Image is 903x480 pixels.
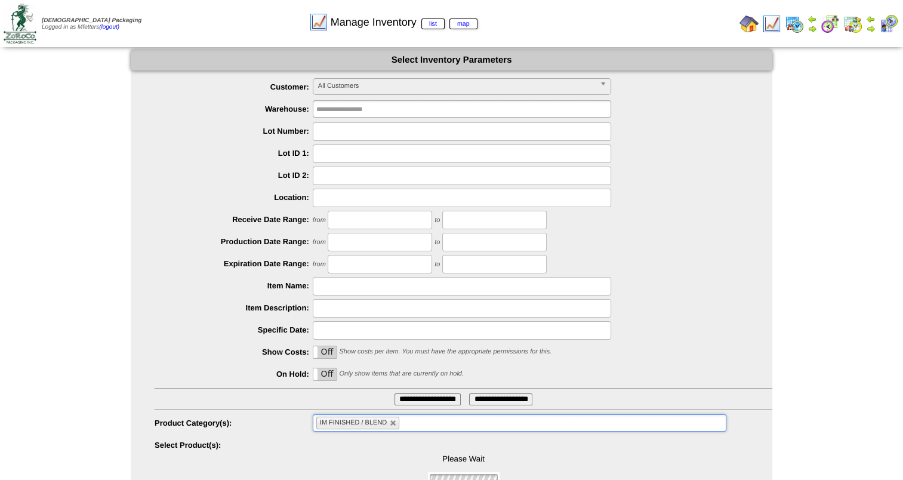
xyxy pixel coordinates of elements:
[434,217,440,224] span: to
[155,104,313,113] label: Warehouse:
[155,325,313,334] label: Specific Date:
[155,127,313,136] label: Lot Number:
[808,24,817,33] img: arrowright.gif
[155,441,313,450] label: Select Product(s):
[808,14,817,24] img: arrowleft.gif
[313,346,337,358] label: Off
[449,19,477,29] a: map
[313,368,337,380] label: Off
[155,237,313,246] label: Production Date Range:
[155,347,313,356] label: Show Costs:
[155,419,313,427] label: Product Category(s):
[155,281,313,290] label: Item Name:
[339,348,551,355] span: Show costs per item. You must have the appropriate permissions for this.
[155,171,313,180] label: Lot ID 2:
[155,259,313,268] label: Expiration Date Range:
[309,13,328,32] img: line_graph.gif
[131,50,772,70] div: Select Inventory Parameters
[421,19,445,29] a: list
[313,261,326,268] span: from
[99,24,119,30] a: (logout)
[320,419,387,426] span: IM FINISHED / BLEND
[785,14,804,33] img: calendarprod.gif
[739,14,759,33] img: home.gif
[866,14,876,24] img: arrowleft.gif
[155,149,313,158] label: Lot ID 1:
[866,24,876,33] img: arrowright.gif
[155,193,313,202] label: Location:
[331,16,477,29] span: Manage Inventory
[155,303,313,312] label: Item Description:
[313,368,337,381] div: OnOff
[339,370,463,377] span: Only show items that are currently on hold.
[313,239,326,246] span: from
[4,4,36,44] img: zoroco-logo-small.webp
[313,217,326,224] span: from
[434,261,440,268] span: to
[843,14,862,33] img: calendarinout.gif
[155,82,313,91] label: Customer:
[155,370,313,379] label: On Hold:
[155,215,313,224] label: Receive Date Range:
[434,239,440,246] span: to
[821,14,840,33] img: calendarblend.gif
[762,14,781,33] img: line_graph.gif
[313,346,337,359] div: OnOff
[318,79,595,93] span: All Customers
[42,17,141,30] span: Logged in as Mfetters
[879,14,898,33] img: calendarcustomer.gif
[42,17,141,24] span: [DEMOGRAPHIC_DATA] Packaging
